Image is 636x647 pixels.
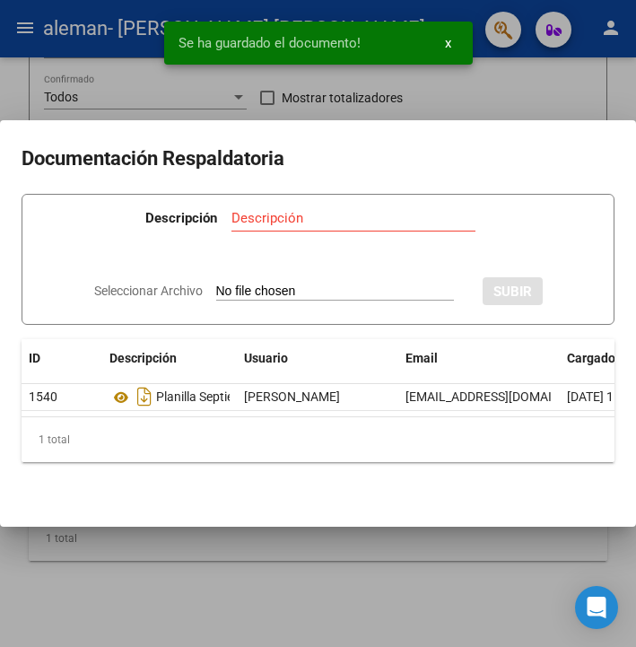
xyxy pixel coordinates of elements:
datatable-header-cell: Email [398,339,560,378]
span: Se ha guardado el documento! [179,34,361,52]
span: Seleccionar Archivo [94,284,203,298]
div: Planilla Septiembre [109,382,230,411]
span: SUBIR [493,284,532,300]
span: 1540 [29,389,57,404]
datatable-header-cell: ID [22,339,102,378]
span: Cargado [567,351,615,365]
datatable-header-cell: Descripción [102,339,237,378]
button: x [431,27,466,59]
span: Email [405,351,438,365]
div: 1 total [22,417,614,462]
p: Descripción [145,208,217,229]
span: Descripción [109,351,177,365]
h2: Documentación Respaldatoria [22,142,614,176]
span: x [445,35,451,51]
span: [PERSON_NAME] [244,389,340,404]
span: ID [29,351,40,365]
span: [EMAIL_ADDRESS][DOMAIN_NAME] [405,389,605,404]
i: Descargar documento [133,382,156,411]
span: Usuario [244,351,288,365]
div: Open Intercom Messenger [575,586,618,629]
button: SUBIR [483,277,543,305]
datatable-header-cell: Usuario [237,339,398,378]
